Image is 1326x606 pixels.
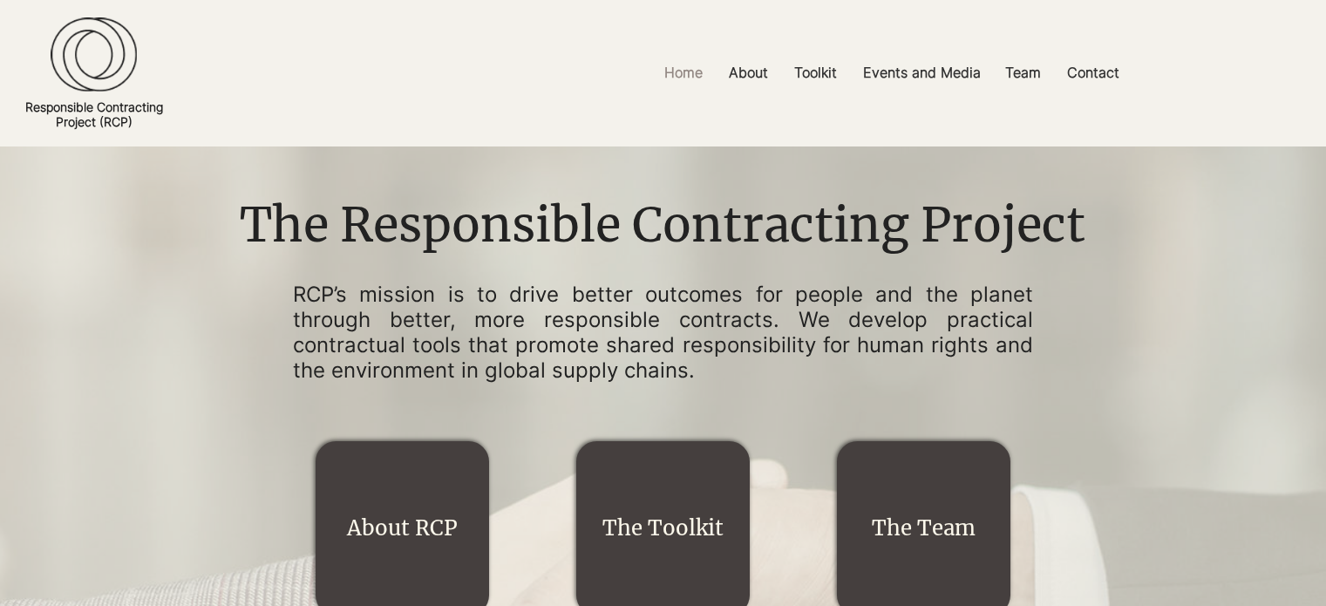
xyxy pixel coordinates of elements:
[996,53,1050,92] p: Team
[25,99,163,129] a: Responsible ContractingProject (RCP)
[785,53,846,92] p: Toolkit
[1054,53,1132,92] a: Contact
[872,514,976,541] a: The Team
[854,53,989,92] p: Events and Media
[781,53,850,92] a: Toolkit
[720,53,777,92] p: About
[656,53,711,92] p: Home
[293,283,1034,383] p: RCP’s mission is to drive better outcomes for people and the planet through better, more responsi...
[716,53,781,92] a: About
[458,53,1326,92] nav: Site
[992,53,1054,92] a: Team
[228,193,1098,259] h1: The Responsible Contracting Project
[651,53,716,92] a: Home
[347,514,458,541] a: About RCP
[850,53,992,92] a: Events and Media
[1058,53,1128,92] p: Contact
[602,514,724,541] a: The Toolkit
